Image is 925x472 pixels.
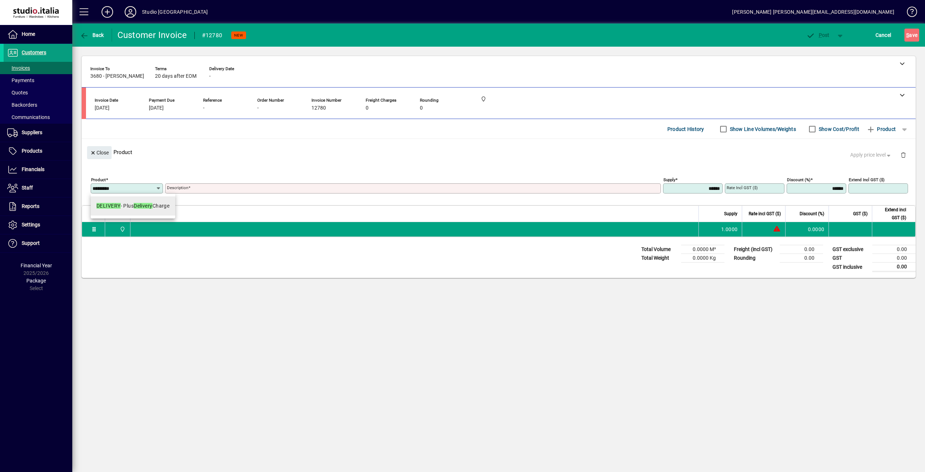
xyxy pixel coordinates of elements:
[681,245,724,254] td: 0.0000 M³
[22,50,46,55] span: Customers
[847,149,895,162] button: Apply price level
[664,123,707,136] button: Product History
[234,33,243,38] span: NEW
[849,177,885,182] mat-label: Extend incl GST ($)
[7,102,37,108] span: Backorders
[78,29,106,42] button: Back
[149,105,164,111] span: [DATE]
[167,185,188,190] mat-label: Description
[721,226,738,233] span: 1.0000
[850,151,892,159] span: Apply price level
[829,263,872,272] td: GST inclusive
[749,210,781,218] span: Rate incl GST ($)
[800,210,824,218] span: Discount (%)
[4,111,72,123] a: Communications
[80,32,104,38] span: Back
[420,105,423,111] span: 0
[780,254,823,263] td: 0.00
[874,29,893,42] button: Cancel
[817,126,859,133] label: Show Cost/Profit
[22,31,35,37] span: Home
[4,179,72,197] a: Staff
[202,30,223,41] div: #12780
[638,245,681,254] td: Total Volume
[91,177,106,182] mat-label: Product
[119,5,142,18] button: Profile
[638,254,681,263] td: Total Weight
[91,196,175,216] mat-option: DELIVERY - Plus Delivery Charge
[85,149,113,156] app-page-header-button: Close
[134,203,152,209] em: Delivery
[7,77,34,83] span: Payments
[4,62,72,74] a: Invoices
[4,142,72,160] a: Products
[787,177,810,182] mat-label: Discount (%)
[904,29,919,42] button: Save
[22,129,42,135] span: Suppliers
[4,197,72,216] a: Reports
[82,139,916,165] div: Product
[26,278,46,284] span: Package
[4,234,72,252] a: Support
[22,203,39,209] span: Reports
[875,29,891,41] span: Cancel
[872,254,916,263] td: 0.00
[853,210,868,218] span: GST ($)
[872,245,916,254] td: 0.00
[872,263,916,272] td: 0.00
[667,123,704,135] span: Product History
[902,1,916,25] a: Knowledge Base
[22,166,44,172] span: Financials
[906,32,909,38] span: S
[732,6,894,18] div: [PERSON_NAME] [PERSON_NAME][EMAIL_ADDRESS][DOMAIN_NAME]
[209,73,211,79] span: -
[4,124,72,142] a: Suppliers
[803,29,833,42] button: Post
[72,29,112,42] app-page-header-button: Back
[4,161,72,179] a: Financials
[21,263,52,268] span: Financial Year
[142,6,208,18] div: Studio [GEOGRAPHIC_DATA]
[257,105,259,111] span: -
[730,245,780,254] td: Freight (incl GST)
[22,240,40,246] span: Support
[7,90,28,95] span: Quotes
[819,32,822,38] span: P
[366,105,369,111] span: 0
[829,254,872,263] td: GST
[829,245,872,254] td: GST exclusive
[90,73,144,79] span: 3680 - [PERSON_NAME]
[4,86,72,99] a: Quotes
[117,29,187,41] div: Customer Invoice
[906,29,917,41] span: ave
[730,254,780,263] td: Rounding
[895,146,912,163] button: Delete
[22,185,33,191] span: Staff
[7,65,30,71] span: Invoices
[895,152,912,158] app-page-header-button: Delete
[4,74,72,86] a: Payments
[877,206,906,222] span: Extend incl GST ($)
[87,146,112,159] button: Close
[95,105,109,111] span: [DATE]
[806,32,830,38] span: ost
[681,254,724,263] td: 0.0000 Kg
[785,222,829,237] td: 0.0000
[4,99,72,111] a: Backorders
[96,203,121,209] em: DELIVERY
[203,105,205,111] span: -
[4,25,72,43] a: Home
[22,148,42,154] span: Products
[728,126,796,133] label: Show Line Volumes/Weights
[155,73,197,79] span: 20 days after EOM
[311,105,326,111] span: 12780
[724,210,737,218] span: Supply
[22,222,40,228] span: Settings
[90,147,109,159] span: Close
[4,216,72,234] a: Settings
[7,114,50,120] span: Communications
[727,185,758,190] mat-label: Rate incl GST ($)
[96,5,119,18] button: Add
[96,202,169,210] div: - Plus Charge
[663,177,675,182] mat-label: Supply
